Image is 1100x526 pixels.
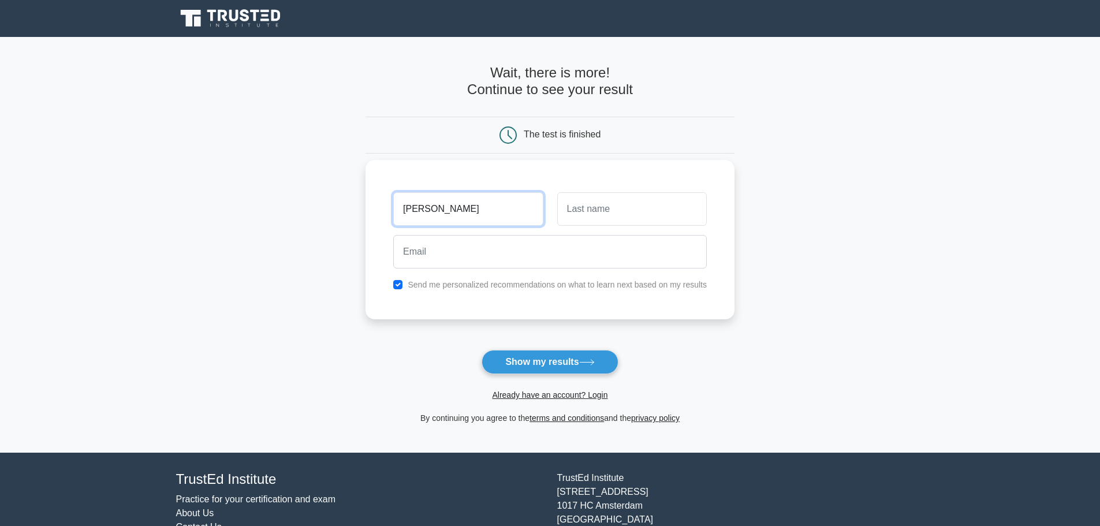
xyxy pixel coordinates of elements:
[393,192,543,226] input: First name
[176,508,214,518] a: About Us
[482,350,618,374] button: Show my results
[366,65,734,98] h4: Wait, there is more! Continue to see your result
[393,235,707,268] input: Email
[631,413,680,423] a: privacy policy
[176,494,336,504] a: Practice for your certification and exam
[557,192,707,226] input: Last name
[530,413,604,423] a: terms and conditions
[524,129,601,139] div: The test is finished
[492,390,607,400] a: Already have an account? Login
[176,471,543,488] h4: TrustEd Institute
[408,280,707,289] label: Send me personalized recommendations on what to learn next based on my results
[359,411,741,425] div: By continuing you agree to the and the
